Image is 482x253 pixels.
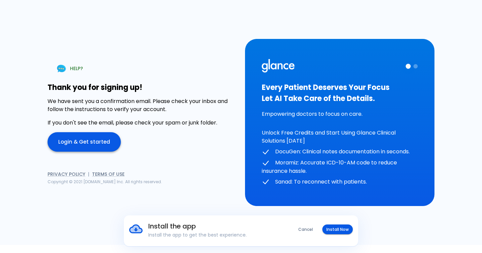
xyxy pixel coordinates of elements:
[262,178,418,186] p: Sanad: To reconnect with patients.
[294,224,317,234] button: Cancel
[262,129,418,145] p: Unlock Free Credits and Start Using Glance Clinical Solutions [DATE]
[322,224,353,234] button: Install Now
[48,132,121,152] a: Login & Get started
[262,148,418,156] p: DocuGen: Clinical notes documentation in seconds.
[262,110,418,118] p: Empowering doctors to focus on care.
[88,171,89,178] span: |
[262,82,418,104] h3: Every Patient Deserves Your Focus Let AI Take Care of the Details.
[148,221,276,232] h6: Install the app
[48,171,85,178] a: Privacy Policy
[56,63,67,74] img: Chat Support
[48,119,237,127] p: If you don't see the email, please check your spam or junk folder.
[92,171,125,178] a: Terms of Use
[148,232,276,238] p: Install the app to get the best experience.
[262,159,418,175] p: Moramiz: Accurate ICD-10-AM code to reduce insurance hassle.
[48,60,91,77] a: HELP?
[48,83,237,92] h3: Thank you for signing up!
[48,179,162,185] span: Copyright © 2021 [DOMAIN_NAME] Inc. All rights reserved.
[48,97,237,113] p: We have sent you a confirmation email. Please check your inbox and follow the instructions to ver...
